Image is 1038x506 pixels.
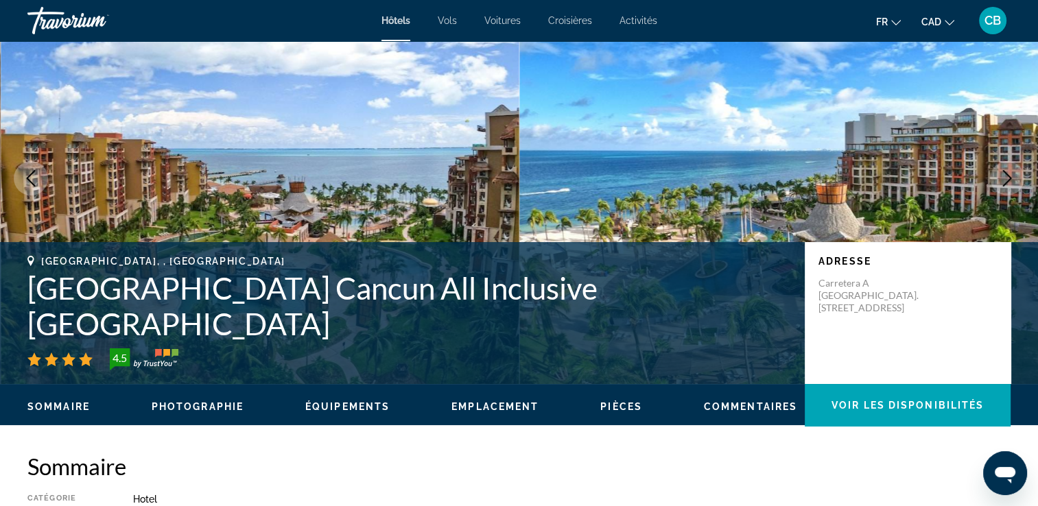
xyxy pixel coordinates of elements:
button: Emplacement [451,400,539,413]
span: Sommaire [27,401,90,412]
p: Carretera A [GEOGRAPHIC_DATA]. [STREET_ADDRESS] [818,277,928,314]
a: Hôtels [381,15,410,26]
iframe: Bouton de lancement de la fenêtre de messagerie [983,451,1027,495]
button: Change currency [921,12,954,32]
span: fr [876,16,888,27]
img: trustyou-badge-hor.svg [110,348,178,370]
span: Commentaires [704,401,797,412]
span: [GEOGRAPHIC_DATA], , [GEOGRAPHIC_DATA] [41,256,285,267]
h2: Sommaire [27,453,1011,480]
span: Pièces [600,401,642,412]
a: Travorium [27,3,165,38]
div: Hotel [133,494,1011,505]
span: Équipements [305,401,390,412]
a: Croisières [548,15,592,26]
button: Équipements [305,400,390,413]
button: Pièces [600,400,642,413]
span: Photographie [152,401,244,412]
a: Activités [620,15,657,26]
button: Photographie [152,400,244,413]
span: Emplacement [451,401,539,412]
button: Sommaire [27,400,90,413]
a: Voitures [484,15,521,26]
span: Voir les disponibilités [831,400,984,411]
button: User Menu [975,6,1011,35]
button: Previous image [14,161,48,195]
span: CB [984,14,1001,27]
p: Adresse [818,256,997,267]
button: Commentaires [704,400,797,413]
button: Next image [990,161,1024,195]
h1: [GEOGRAPHIC_DATA] Cancun All Inclusive [GEOGRAPHIC_DATA] [27,270,791,341]
div: Catégorie [27,494,99,505]
button: Change language [876,12,901,32]
a: Vols [438,15,457,26]
span: CAD [921,16,941,27]
button: Voir les disponibilités [805,384,1011,426]
div: 4.5 [106,350,133,366]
